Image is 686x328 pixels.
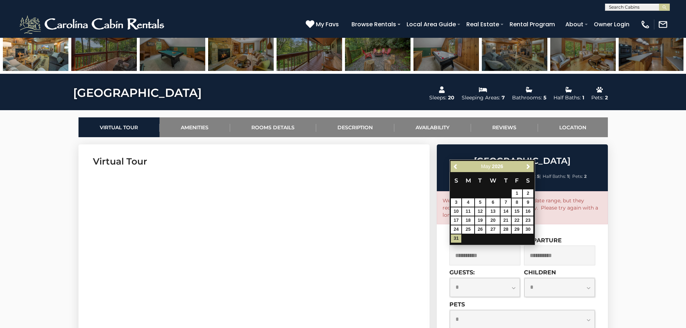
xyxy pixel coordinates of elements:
[486,207,500,216] a: 13
[501,207,511,216] a: 14
[394,117,471,137] a: Availability
[462,225,474,234] a: 25
[451,234,461,243] a: 31
[590,18,633,31] a: Owner Login
[475,207,485,216] a: 12
[462,207,474,216] a: 11
[277,26,342,71] img: 169102207
[306,20,341,29] a: My Favs
[619,26,684,71] img: 169102202
[475,225,485,234] a: 26
[475,198,485,207] a: 5
[538,117,608,137] a: Location
[504,177,508,184] span: Thursday
[449,269,475,276] label: Guests:
[71,26,137,71] img: 169102206
[451,225,461,234] a: 24
[316,117,394,137] a: Description
[562,18,587,31] a: About
[482,26,547,71] img: 169102195
[443,197,602,219] p: We have properties available in this date range, but they require a longer minimum night stay. Pl...
[471,117,538,137] a: Reviews
[523,207,533,216] a: 16
[490,177,496,184] span: Wednesday
[454,177,458,184] span: Sunday
[567,174,569,179] strong: 1
[345,26,411,71] img: 169102217
[524,162,533,171] a: Next
[462,216,474,225] a: 18
[478,177,482,184] span: Tuesday
[413,26,479,71] img: 169102210
[537,174,539,179] strong: 5
[403,18,459,31] a: Local Area Guide
[466,177,471,184] span: Monday
[550,26,616,71] img: 169102199
[348,18,400,31] a: Browse Rentals
[501,225,511,234] a: 28
[453,164,459,170] span: Previous
[524,237,562,244] label: Departure
[523,189,533,198] a: 2
[512,189,522,198] a: 1
[506,18,559,31] a: Rental Program
[93,155,415,168] h3: Virtual Tour
[451,216,461,225] a: 17
[523,225,533,234] a: 30
[512,207,522,216] a: 15
[543,172,570,181] li: |
[525,164,531,170] span: Next
[160,117,230,137] a: Amenities
[526,177,530,184] span: Saturday
[79,117,160,137] a: Virtual Tour
[543,174,566,179] span: Half Baths:
[140,26,205,71] img: 169102208
[451,162,460,171] a: Previous
[584,174,587,179] strong: 2
[208,26,274,71] img: 169102200
[18,14,167,35] img: White-1-2.png
[658,19,668,30] img: mail-regular-white.png
[501,216,511,225] a: 21
[512,216,522,225] a: 22
[640,19,650,30] img: phone-regular-white.png
[481,163,490,169] span: May
[463,18,503,31] a: Real Estate
[486,225,500,234] a: 27
[230,117,316,137] a: Rooms Details
[512,225,522,234] a: 29
[572,174,583,179] span: Pets:
[492,163,503,169] span: 2026
[475,216,485,225] a: 19
[501,198,511,207] a: 7
[451,198,461,207] a: 3
[523,216,533,225] a: 23
[515,177,519,184] span: Friday
[486,216,500,225] a: 20
[316,20,339,29] span: My Favs
[524,269,556,276] label: Children
[439,156,606,166] h2: [GEOGRAPHIC_DATA]
[512,198,522,207] a: 8
[523,198,533,207] a: 9
[486,198,500,207] a: 6
[3,26,68,71] img: 169102198
[462,198,474,207] a: 4
[451,207,461,216] a: 10
[449,301,465,308] label: Pets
